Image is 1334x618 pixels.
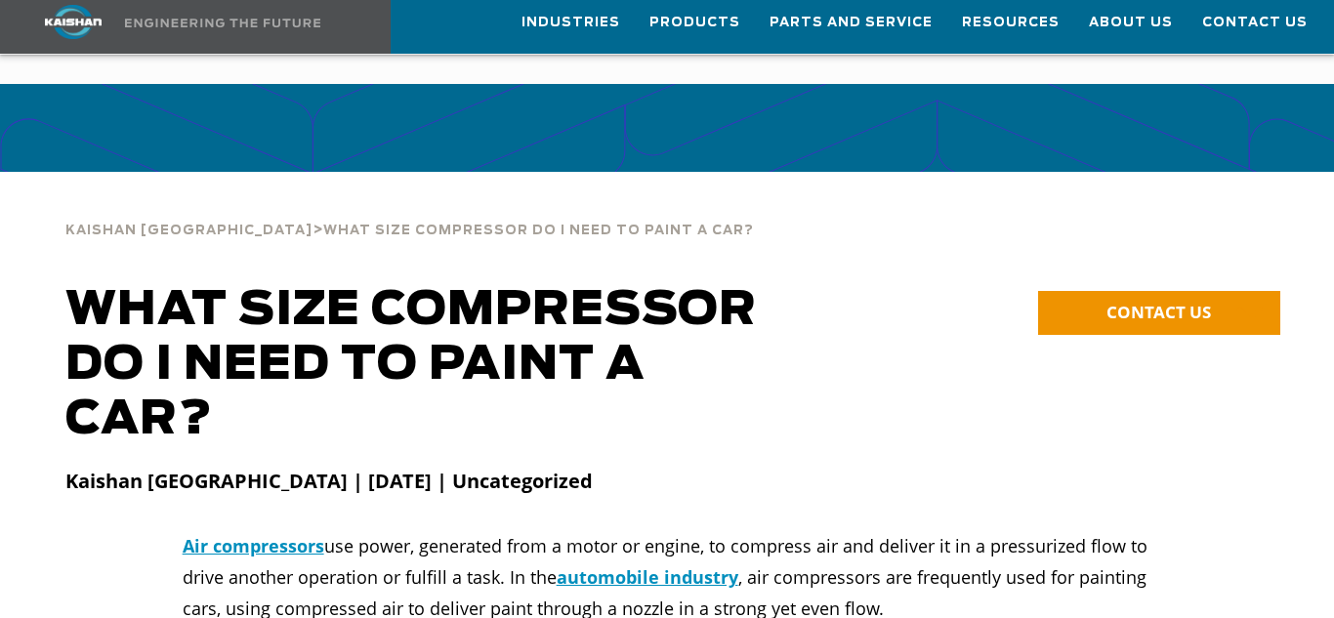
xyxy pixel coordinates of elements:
a: What Size Compressor Do I Need To Paint A Car? [323,221,754,238]
strong: Kaishan [GEOGRAPHIC_DATA] | [DATE] | Uncategorized [65,468,593,494]
span: What Size Compressor Do I Need To Paint A Car? [323,225,754,237]
a: automobile industry [557,565,738,589]
div: > [65,201,754,246]
a: Air compressors [183,534,324,557]
a: CONTACT US [1038,291,1280,335]
a: Kaishan [GEOGRAPHIC_DATA] [65,221,313,238]
span: WHAT SIZE COMPRESSOR DO I NEED TO PAINT A CAR? [65,287,757,443]
span: Kaishan [GEOGRAPHIC_DATA] [65,225,313,237]
span: CONTACT US [1106,301,1211,323]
